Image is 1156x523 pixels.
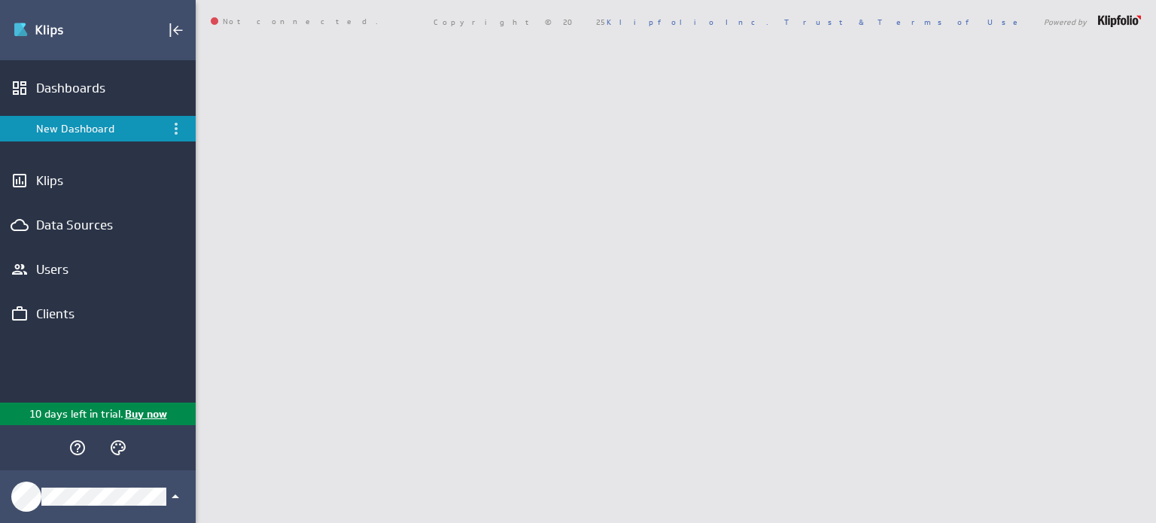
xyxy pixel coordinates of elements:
div: Dashboard menu [167,120,185,138]
a: Klipfolio Inc. [607,17,768,27]
div: Clients [36,306,160,322]
div: Menu [167,120,185,138]
span: Powered by [1044,18,1087,26]
p: 10 days left in trial. [29,406,123,422]
img: logo-footer.png [1098,15,1141,27]
div: Data Sources [36,217,160,233]
a: Trust & Terms of Use [784,17,1028,27]
div: New Dashboard [36,122,162,135]
span: Not connected. [211,17,378,26]
div: Menu [166,118,187,139]
div: Go to Dashboards [13,18,118,42]
div: Help [65,435,90,461]
svg: Themes [109,439,127,457]
p: Buy now [123,406,167,422]
img: Klipfolio klips logo [13,18,118,42]
div: Klips [36,172,160,189]
span: Copyright © 2025 [433,18,768,26]
div: Themes [105,435,131,461]
div: Dashboards [36,80,160,96]
div: Users [36,261,160,278]
div: Collapse [163,17,189,43]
